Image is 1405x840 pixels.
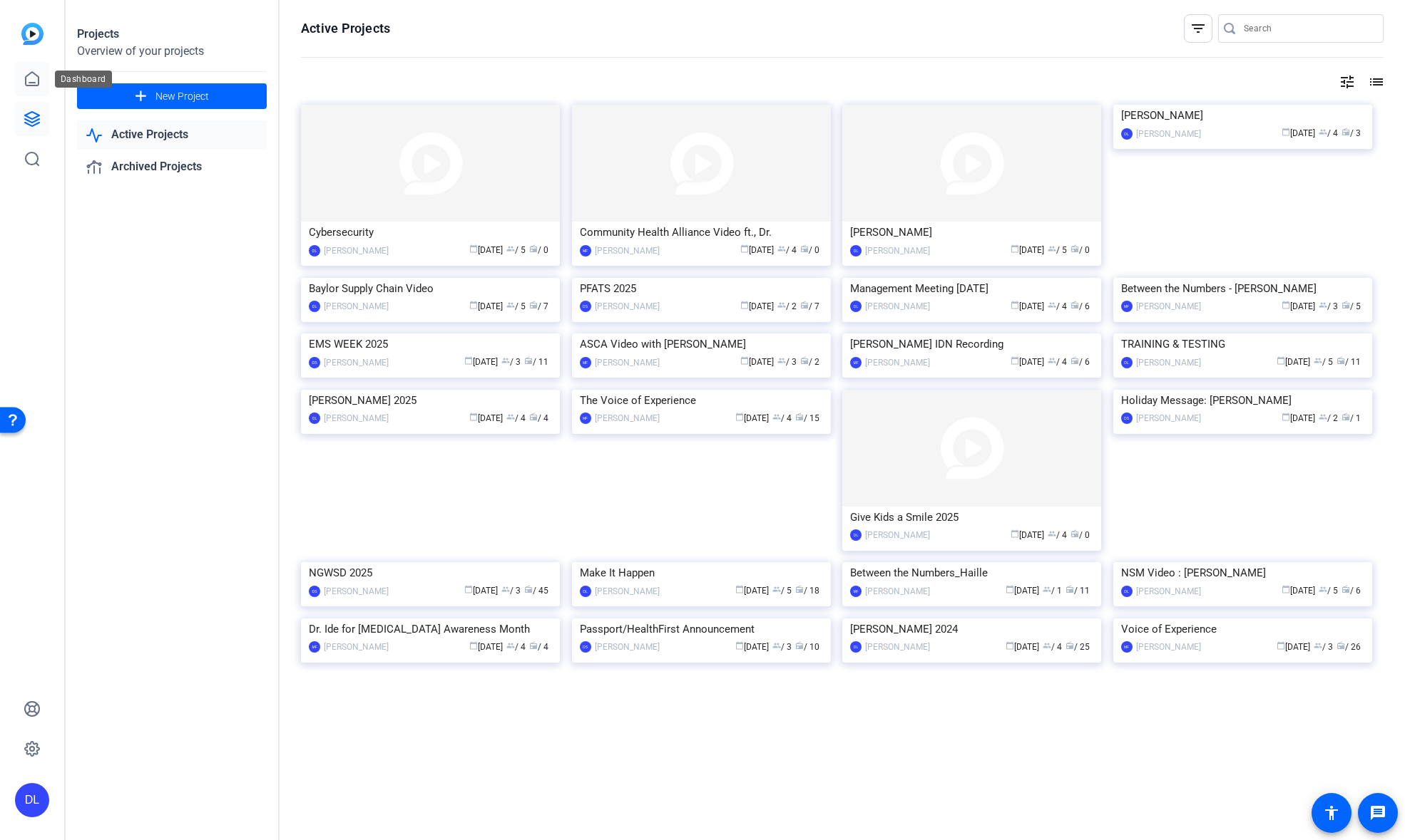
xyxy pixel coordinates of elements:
div: DL [850,301,862,312]
span: / 4 [506,413,526,423]
span: radio [1071,244,1079,253]
span: calendar_today [735,585,744,593]
div: DL [15,783,49,817]
div: Projects [77,26,267,43]
span: / 5 [1319,586,1338,596]
a: Archived Projects [77,152,267,182]
div: [PERSON_NAME] [1136,356,1201,370]
span: / 25 [1066,642,1090,652]
span: radio [800,244,809,253]
span: [DATE] [1282,413,1315,423]
div: [PERSON_NAME] [324,584,389,598]
div: PFATS 2025 [580,278,823,299]
span: radio [800,301,809,309]
span: radio [1342,585,1350,593]
div: [PERSON_NAME] [865,299,930,313]
span: / 4 [1048,357,1067,367]
mat-icon: filter_list [1190,20,1207,37]
span: calendar_today [1011,244,1019,253]
span: calendar_today [469,244,478,253]
span: [DATE] [1277,642,1310,652]
a: Active Projects [77,120,267,150]
span: / 45 [524,586,548,596]
div: [PERSON_NAME] [324,299,389,313]
span: / 7 [529,301,548,311]
div: [PERSON_NAME] [1136,299,1201,313]
div: TRAINING & TESTING [1121,333,1364,355]
span: calendar_today [469,641,478,650]
div: Community Health Alliance Video ft., Dr. [580,222,823,243]
span: / 4 [1048,530,1067,540]
button: New Project [77,83,267,109]
div: EMS WEEK 2025 [309,333,552,355]
span: group [1048,244,1056,253]
span: / 0 [800,245,819,255]
span: / 2 [777,301,797,311]
div: [PERSON_NAME] [595,356,660,370]
span: [DATE] [735,586,769,596]
span: / 3 [1314,642,1333,652]
span: group [1048,301,1056,309]
span: calendar_today [464,356,473,365]
span: radio [795,641,804,650]
div: DL [850,641,862,653]
span: / 3 [772,642,792,652]
div: [PERSON_NAME] [1136,411,1201,425]
div: [PERSON_NAME] [1136,584,1201,598]
span: group [506,413,515,421]
span: radio [524,585,533,593]
div: Make It Happen [580,562,823,584]
span: calendar_today [1011,356,1019,365]
span: [DATE] [740,245,774,255]
span: group [1314,641,1322,650]
div: Baylor Supply Chain Video [309,278,552,299]
span: / 5 [772,586,792,596]
span: calendar_today [1011,529,1019,538]
span: radio [795,585,804,593]
span: / 6 [1071,357,1090,367]
span: group [1043,585,1051,593]
div: MF [850,357,862,368]
span: calendar_today [469,413,478,421]
span: radio [529,244,538,253]
div: DL [309,413,320,424]
div: Dr. Ide for [MEDICAL_DATA] Awareness Month [309,618,552,640]
span: radio [529,301,538,309]
span: / 5 [1314,357,1333,367]
span: / 11 [524,357,548,367]
span: calendar_today [1011,301,1019,309]
span: / 4 [1043,642,1062,652]
span: radio [800,356,809,365]
mat-icon: add [132,88,150,105]
div: [PERSON_NAME] [850,222,1093,243]
div: NGWSD 2025 [309,562,552,584]
span: / 11 [1337,357,1361,367]
span: / 4 [529,413,548,423]
span: / 3 [777,357,797,367]
span: / 15 [795,413,819,423]
div: DL [309,301,320,312]
span: / 1 [1342,413,1361,423]
span: [DATE] [464,357,498,367]
div: DL [309,245,320,256]
span: group [1314,356,1322,365]
span: group [506,301,515,309]
span: / 4 [772,413,792,423]
span: / 3 [501,586,521,596]
div: [PERSON_NAME] [595,411,660,425]
span: / 26 [1337,642,1361,652]
div: DL [1121,357,1133,368]
div: DS [309,357,320,368]
span: calendar_today [1282,413,1290,421]
span: / 0 [1071,245,1090,255]
span: calendar_today [1282,128,1290,136]
span: / 0 [529,245,548,255]
span: [DATE] [469,301,503,311]
span: [DATE] [1011,245,1044,255]
div: DS [1121,413,1133,424]
span: calendar_today [1277,356,1285,365]
span: calendar_today [464,585,473,593]
h1: Active Projects [301,20,390,37]
input: Search [1244,20,1372,37]
span: / 18 [795,586,819,596]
